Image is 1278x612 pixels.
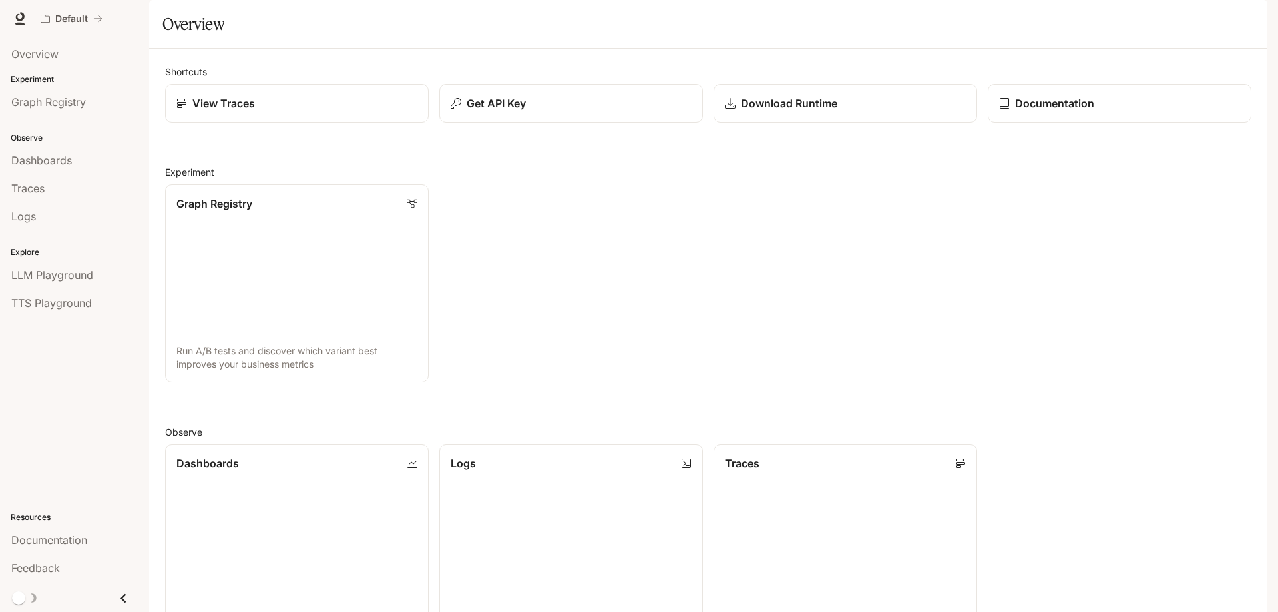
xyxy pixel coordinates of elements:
a: Documentation [988,84,1251,123]
p: Graph Registry [176,196,252,212]
h1: Overview [162,11,224,37]
p: Documentation [1015,95,1094,111]
p: View Traces [192,95,255,111]
p: Logs [451,456,476,471]
button: All workspaces [35,5,108,32]
a: Graph RegistryRun A/B tests and discover which variant best improves your business metrics [165,184,429,382]
p: Run A/B tests and discover which variant best improves your business metrics [176,344,417,371]
h2: Experiment [165,165,1251,179]
a: View Traces [165,84,429,123]
button: Get API Key [439,84,703,123]
p: Get API Key [467,95,526,111]
p: Default [55,13,88,25]
p: Dashboards [176,456,239,471]
h2: Observe [165,425,1251,439]
p: Download Runtime [741,95,837,111]
h2: Shortcuts [165,65,1251,79]
a: Download Runtime [714,84,977,123]
p: Traces [725,456,759,471]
